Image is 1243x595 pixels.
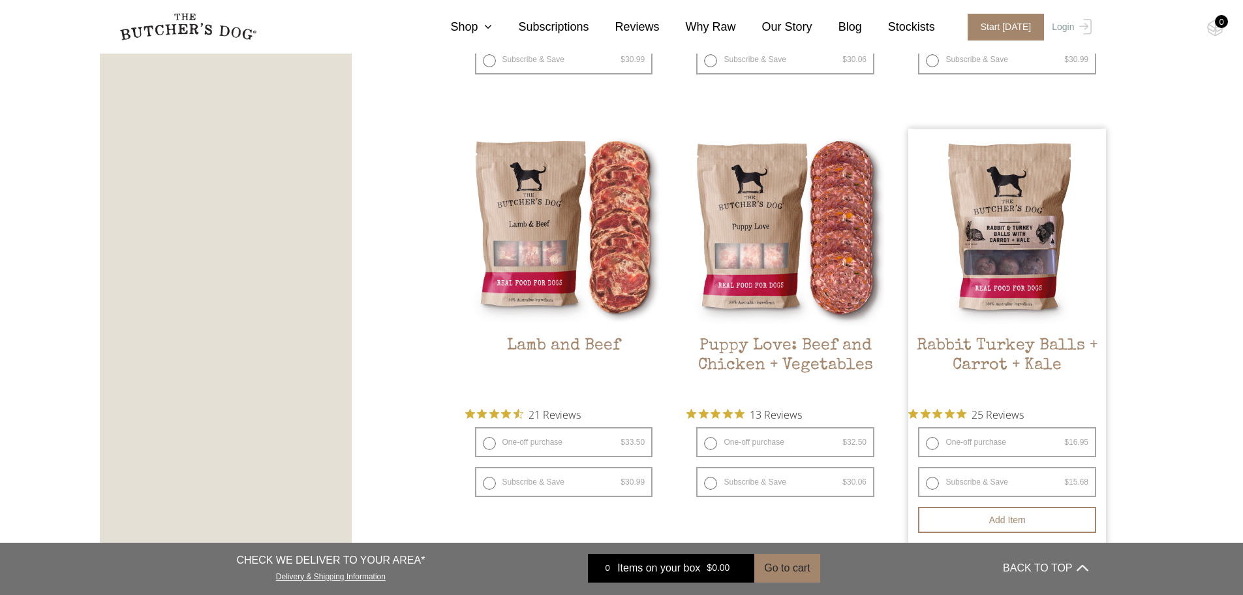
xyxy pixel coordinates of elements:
h2: Lamb and Beef [465,336,663,398]
bdi: 30.99 [621,55,645,64]
a: Login [1049,14,1091,40]
img: TBD_Cart-Empty.png [1207,20,1223,37]
bdi: 30.99 [621,477,645,487]
bdi: 30.99 [1064,55,1088,64]
label: Subscribe & Save [475,44,653,74]
span: 13 Reviews [750,404,802,424]
a: Puppy Love: Beef and Chicken + VegetablesPuppy Love: Beef and Chicken + Vegetables [686,129,884,398]
span: $ [1064,438,1069,447]
img: Lamb and Beef [465,129,663,327]
a: Rabbit Turkey Balls + Carrot + Kale [908,129,1106,398]
button: Rated 5 out of 5 stars from 25 reviews. Jump to reviews. [908,404,1024,424]
p: CHECK WE DELIVER TO YOUR AREA* [236,553,425,568]
bdi: 32.50 [842,438,867,447]
a: Start [DATE] [955,14,1049,40]
div: 0 [1215,15,1228,28]
span: $ [621,477,625,487]
span: 21 Reviews [529,404,581,424]
label: Subscribe & Save [475,467,653,497]
span: $ [1064,477,1069,487]
span: $ [842,477,847,487]
a: Blog [812,18,862,36]
span: $ [842,438,847,447]
a: Delivery & Shipping Information [276,569,386,581]
h2: Rabbit Turkey Balls + Carrot + Kale [908,336,1106,398]
button: Rated 4.6 out of 5 stars from 21 reviews. Jump to reviews. [465,404,581,424]
bdi: 33.50 [621,438,645,447]
button: BACK TO TOP [1003,553,1088,584]
a: Subscriptions [492,18,589,36]
span: $ [842,55,847,64]
bdi: 15.68 [1064,477,1088,487]
label: Subscribe & Save [918,467,1096,497]
a: Why Raw [660,18,736,36]
bdi: 30.06 [842,477,867,487]
bdi: 30.06 [842,55,867,64]
a: 0 Items on your box $0.00 [588,554,754,583]
a: Shop [424,18,492,36]
label: Subscribe & Save [696,467,874,497]
a: Reviews [589,18,660,36]
button: Rated 5 out of 5 stars from 13 reviews. Jump to reviews. [686,404,802,424]
button: Go to cart [754,554,820,583]
label: One-off purchase [696,427,874,457]
label: One-off purchase [475,427,653,457]
span: $ [1064,55,1069,64]
a: Lamb and BeefLamb and Beef [465,129,663,398]
button: Add item [918,507,1096,533]
bdi: 16.95 [1064,438,1088,447]
span: $ [621,438,625,447]
span: $ [621,55,625,64]
div: 0 [598,562,617,575]
a: Stockists [862,18,935,36]
span: 25 Reviews [972,404,1024,424]
label: Subscribe & Save [696,44,874,74]
h2: Puppy Love: Beef and Chicken + Vegetables [686,336,884,398]
a: Our Story [736,18,812,36]
span: Items on your box [617,560,700,576]
label: One-off purchase [918,427,1096,457]
bdi: 0.00 [707,563,729,573]
label: Subscribe & Save [918,44,1096,74]
img: Puppy Love: Beef and Chicken + Vegetables [686,129,884,327]
span: Start [DATE] [968,14,1045,40]
span: $ [707,563,712,573]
